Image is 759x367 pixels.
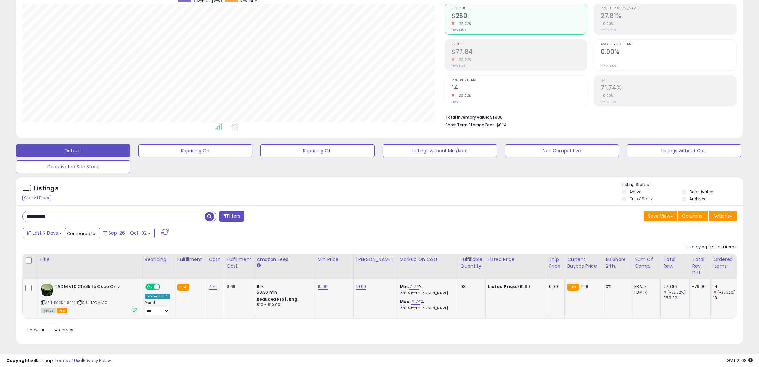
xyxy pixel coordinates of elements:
b: Total Inventory Value: [445,114,489,120]
p: 27.81% Profit [PERSON_NAME] [400,306,453,311]
span: ROI [601,79,736,82]
small: 0.00% [601,21,614,26]
small: (-22.22%) [667,290,685,295]
div: Fulfillment Cost [227,256,251,270]
div: 279.86 [663,284,689,289]
b: Max: [400,298,411,304]
button: Repricing Off [260,144,375,157]
button: Repricing On [138,144,253,157]
div: [PERSON_NAME] [356,256,394,263]
span: Columns [682,213,702,219]
a: Privacy Policy [83,357,111,363]
div: -79.96 [692,284,706,289]
label: Deactivated [690,189,714,195]
span: FBA [57,308,68,313]
div: Win BuyBox * [145,294,170,299]
span: All listings currently available for purchase on Amazon [41,308,56,313]
small: 0.00% [601,93,614,98]
button: Actions [709,211,737,221]
small: FBA [177,284,189,291]
div: Amazon Fees [257,256,312,263]
div: Total Rev. Diff. [692,256,708,276]
h2: 14 [452,84,587,93]
small: Prev: $100 [452,64,465,68]
div: 93 [461,284,480,289]
span: Revenue [452,7,587,10]
span: Avg. Buybox Share [601,43,736,46]
button: Last 7 Days [23,228,66,238]
div: Repricing [145,256,172,263]
div: seller snap | | [6,358,111,364]
small: -22.22% [454,57,472,62]
div: Ship Price [549,256,562,270]
h2: $280 [452,12,587,21]
h2: $77.84 [452,48,587,57]
a: B09K4HLPF2 [54,300,76,305]
small: -22.22% [454,21,472,26]
div: 0% [606,284,627,289]
small: Prev: 0.00% [601,64,616,68]
b: Short Term Storage Fees: [445,122,495,128]
h2: 27.81% [601,12,736,21]
div: Listed Price [488,256,543,263]
div: Min Price [318,256,351,263]
span: Profit [PERSON_NAME] [601,7,736,10]
b: Listed Price: [488,283,517,289]
h2: 71.74% [601,84,736,93]
div: Num of Comp. [634,256,658,270]
h2: 0.00% [601,48,736,57]
div: 15% [257,284,310,289]
span: Profit [452,43,587,46]
a: 71.74 [409,283,419,290]
a: 19.99 [356,283,366,290]
span: ON [146,284,154,290]
small: -22.22% [454,93,472,98]
img: 31UerSfK+oL._SL40_.jpg [41,284,53,296]
span: Ordered Items [452,79,587,82]
button: Listings without Cost [627,144,741,157]
div: $10 - $10.90 [257,302,310,308]
span: 2025-10-10 21:08 GMT [727,357,753,363]
div: Clear All Filters [22,195,51,201]
span: | SKU: TAOM V10 [77,300,108,305]
div: Current Buybox Price [567,256,600,270]
span: Compared to: [67,230,96,237]
th: The percentage added to the cost of goods (COGS) that forms the calculator for Min & Max prices. [397,254,458,279]
small: FBA [567,284,579,291]
div: % [400,299,453,311]
label: Out of Stock [629,196,653,202]
a: Terms of Use [55,357,82,363]
small: Prev: 18 [452,100,461,104]
div: % [400,284,453,296]
small: Prev: 71.74% [601,100,616,104]
div: 18 [713,295,739,301]
div: Ordered Items [713,256,737,270]
div: 3.68 [227,284,249,289]
button: Columns [678,211,708,221]
button: Default [16,144,130,157]
label: Archived [690,196,707,202]
div: BB Share 24h. [606,256,629,270]
div: 359.82 [663,295,689,301]
small: (-22.22%) [717,290,735,295]
div: 14 [713,284,739,289]
p: Listing States: [622,182,743,188]
div: $0.30 min [257,289,310,295]
button: Deactivated & In Stock [16,160,130,173]
span: 19.8 [581,283,589,289]
button: Listings without Min/Max [383,144,497,157]
button: Sep-26 - Oct-02 [99,228,155,238]
button: Filters [219,211,244,222]
div: Markup on Cost [400,256,455,263]
a: 19.99 [318,283,328,290]
div: $19.99 [488,284,541,289]
b: Min: [400,283,409,289]
span: OFF [159,284,170,290]
a: 71.74 [411,298,421,305]
b: Reduced Prof. Rng. [257,296,299,302]
p: 27.81% Profit [PERSON_NAME] [400,291,453,296]
small: Amazon Fees. [257,263,261,269]
div: FBM: 4 [634,289,656,295]
small: Prev: $360 [452,28,466,32]
a: 7.75 [209,283,217,290]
